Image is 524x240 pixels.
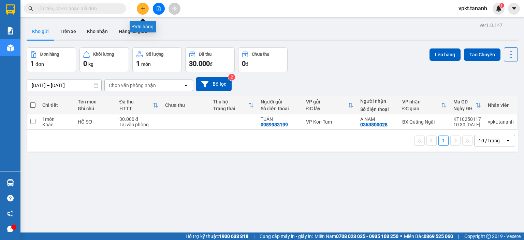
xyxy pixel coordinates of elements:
div: Chưa thu [252,52,269,57]
div: Chi tiết [42,102,71,108]
div: TUÂN [261,116,300,122]
div: 0989983199 [261,122,288,127]
div: ver 1.8.147 [480,22,503,29]
strong: 1900 633 818 [219,234,248,239]
input: Select a date range. [27,80,101,91]
th: Toggle SortBy [116,96,162,114]
div: Khác [42,122,71,127]
th: Toggle SortBy [303,96,357,114]
span: file-add [156,6,161,11]
button: Kho gửi [27,23,54,40]
span: món [141,61,151,67]
strong: 0708 023 035 - 0935 103 250 [336,234,398,239]
div: KT10250117 [453,116,481,122]
span: | [458,232,459,240]
div: Đã thu [199,52,212,57]
span: 1 [500,3,503,8]
button: Chưa thu0đ [238,47,288,72]
span: Hỗ trợ kỹ thuật: [186,232,248,240]
img: warehouse-icon [7,179,14,186]
div: Thu hộ [213,99,248,104]
img: logo-vxr [6,4,15,15]
img: solution-icon [7,27,14,34]
div: Khối lượng [93,52,114,57]
div: Ngày ĐH [453,106,476,111]
div: 10 / trang [479,137,500,144]
span: 1 [30,59,34,68]
div: 10:30 [DATE] [453,122,481,127]
span: copyright [486,234,491,239]
span: message [7,226,14,232]
span: đ [210,61,213,67]
div: 30.000 đ [119,116,158,122]
button: Đơn hàng1đơn [27,47,76,72]
sup: 2 [228,74,235,81]
button: caret-down [508,3,520,15]
th: Toggle SortBy [399,96,450,114]
div: 0363800028 [360,122,388,127]
div: ĐC lấy [306,106,348,111]
button: Tạo Chuyến [464,48,500,61]
div: VP Kon Tum [306,119,353,125]
span: search [28,6,33,11]
div: Số lượng [146,52,163,57]
span: caret-down [511,5,517,12]
span: 1 [136,59,140,68]
span: aim [172,6,177,11]
div: Người nhận [360,98,395,104]
img: icon-new-feature [496,5,502,12]
div: Tên món [78,99,112,104]
sup: 1 [499,3,504,8]
div: Ghi chú [78,106,112,111]
span: đơn [35,61,44,67]
button: Lên hàng [430,48,461,61]
div: Số điện thoại [360,107,395,112]
span: kg [88,61,93,67]
div: ĐC giao [402,106,441,111]
span: 0 [83,59,87,68]
span: plus [141,6,145,11]
button: Kho nhận [82,23,113,40]
div: Tại văn phòng [119,122,158,127]
span: ⚪️ [400,235,402,238]
button: Đã thu30.000đ [185,47,235,72]
button: aim [169,3,180,15]
button: file-add [153,3,165,15]
span: question-circle [7,195,14,201]
img: warehouse-icon [7,44,14,52]
div: vpkt.tananh [488,119,514,125]
span: đ [246,61,248,67]
div: VP nhận [402,99,441,104]
div: Đã thu [119,99,153,104]
strong: 0369 525 060 [424,234,453,239]
div: Đơn hàng [40,52,59,57]
div: Chọn văn phòng nhận [109,82,156,89]
span: | [253,232,254,240]
button: Số lượng1món [132,47,182,72]
div: HỒ SƠ [78,119,112,125]
div: VP gửi [306,99,348,104]
th: Toggle SortBy [450,96,484,114]
button: Bộ lọc [196,77,232,91]
span: vpkt.tananh [453,4,493,13]
div: Nhân viên [488,102,514,108]
div: 1 món [42,116,71,122]
div: Người gửi [261,99,300,104]
div: Số điện thoại [261,106,300,111]
span: notification [7,210,14,217]
div: HTTT [119,106,153,111]
div: BX Quãng Ngãi [402,119,447,125]
input: Tìm tên, số ĐT hoặc mã đơn [38,5,118,12]
svg: open [183,83,189,88]
div: Chưa thu [165,102,206,108]
div: Mã GD [453,99,476,104]
button: plus [137,3,149,15]
span: 30.000 [189,59,210,68]
span: Cung cấp máy in - giấy in: [260,232,313,240]
button: Trên xe [54,23,82,40]
span: Miền Nam [315,232,398,240]
div: Trạng thái [213,106,248,111]
div: A NAM [360,116,395,122]
svg: open [505,138,511,143]
button: 1 [438,136,449,146]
